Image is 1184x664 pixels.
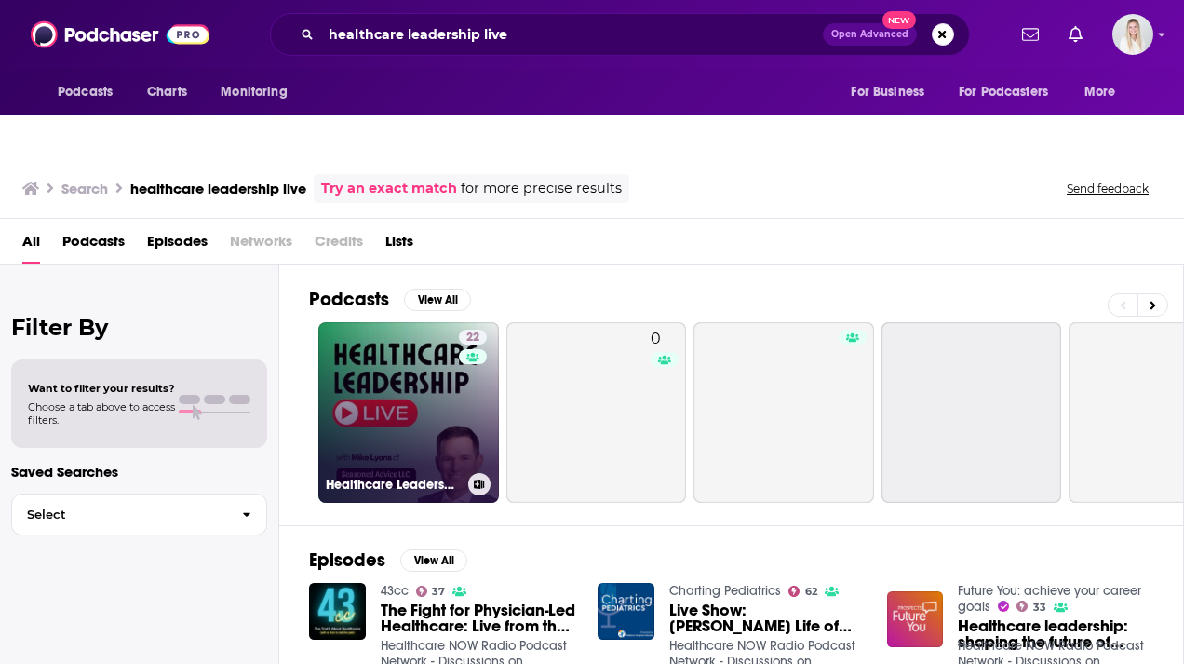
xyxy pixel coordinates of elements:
button: Open AdvancedNew [823,23,917,46]
h2: Podcasts [309,288,389,311]
a: Lists [385,226,413,264]
span: Podcasts [58,79,113,105]
span: 37 [432,588,445,596]
button: open menu [838,75,948,110]
a: 43cc [381,583,409,599]
a: All [22,226,40,264]
span: 33 [1033,603,1046,612]
a: 22Healthcare Leadership Live [318,322,499,503]
a: 0 [506,322,687,503]
span: For Podcasters [959,79,1048,105]
img: The Fight for Physician-Led Healthcare: Live from the PHA Leadership Conference [309,583,366,640]
span: for more precise results [461,178,622,199]
span: Credits [315,226,363,264]
a: Live Show: Jena Hausmann’s Life of Leadership in Pediatric Healthcare [669,603,865,634]
h3: healthcare leadership live [130,180,306,197]
span: Charts [147,79,187,105]
p: Saved Searches [11,463,267,481]
span: Live Show: [PERSON_NAME] Life of Leadership in Pediatric Healthcare [669,603,865,634]
a: Podcasts [62,226,125,264]
h2: Filter By [11,314,267,341]
button: open menu [1071,75,1139,110]
span: Healthcare leadership: shaping the future of medicine | with The [GEOGRAPHIC_DATA] [958,618,1153,650]
div: Search podcasts, credits, & more... [270,13,970,56]
span: Choose a tab above to access filters. [28,400,175,427]
button: View All [404,289,471,311]
img: Live Show: Jena Hausmann’s Life of Leadership in Pediatric Healthcare [598,583,654,640]
a: EpisodesView All [309,549,467,572]
a: The Fight for Physician-Led Healthcare: Live from the PHA Leadership Conference [381,603,576,634]
span: Monitoring [221,79,287,105]
a: Future You: achieve your career goals [958,583,1141,615]
a: PodcastsView All [309,288,471,311]
div: 0 [651,330,679,495]
button: Send feedback [1061,181,1154,196]
span: More [1084,79,1116,105]
img: Healthcare leadership: shaping the future of medicine | with The University of Liverpool [887,591,944,648]
button: Select [11,494,267,535]
button: open menu [45,75,137,110]
img: User Profile [1112,14,1153,55]
img: Podchaser - Follow, Share and Rate Podcasts [31,17,209,52]
span: Networks [230,226,292,264]
span: 22 [466,329,479,347]
a: Episodes [147,226,208,264]
a: Healthcare leadership: shaping the future of medicine | with The University of Liverpool [958,618,1153,650]
span: For Business [851,79,924,105]
button: View All [400,549,467,572]
span: Open Advanced [831,30,908,39]
a: 37 [416,586,446,597]
button: open menu [947,75,1075,110]
a: Show notifications dropdown [1061,19,1090,50]
span: Want to filter your results? [28,382,175,395]
a: 22 [459,330,487,345]
span: Select [12,508,227,521]
h3: Healthcare Leadership Live [326,477,461,493]
h3: Search [61,180,108,197]
a: 62 [788,586,817,597]
a: 33 [1016,601,1046,612]
span: Logged in as smclean [1112,14,1153,55]
span: New [882,11,916,29]
a: Charting Pediatrics [669,583,781,599]
a: Try an exact match [321,178,457,199]
span: 62 [805,588,817,596]
a: Show notifications dropdown [1015,19,1046,50]
button: open menu [208,75,311,110]
h2: Episodes [309,549,385,572]
button: Show profile menu [1112,14,1153,55]
input: Search podcasts, credits, & more... [321,20,823,49]
a: Charts [135,75,198,110]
